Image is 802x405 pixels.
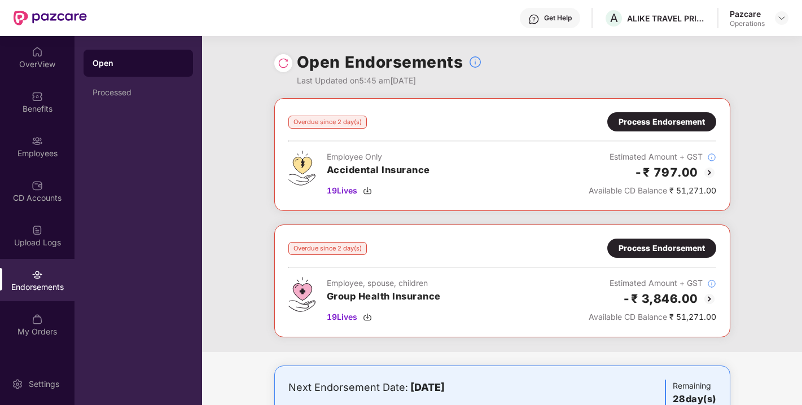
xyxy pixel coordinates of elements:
div: Last Updated on 5:45 am[DATE] [297,74,483,87]
img: svg+xml;base64,PHN2ZyBpZD0iRG93bmxvYWQtMzJ4MzIiIHhtbG5zPSJodHRwOi8vd3d3LnczLm9yZy8yMDAwL3N2ZyIgd2... [363,312,372,322]
div: ₹ 51,271.00 [589,184,716,197]
img: svg+xml;base64,PHN2ZyBpZD0iTXlfT3JkZXJzIiBkYXRhLW5hbWU9Ik15IE9yZGVycyIgeG1sbnM9Imh0dHA6Ly93d3cudz... [32,314,43,325]
img: svg+xml;base64,PHN2ZyBpZD0iQmFjay0yMHgyMCIgeG1sbnM9Imh0dHA6Ly93d3cudzMub3JnLzIwMDAvc3ZnIiB3aWR0aD... [703,166,716,179]
span: 19 Lives [327,184,357,197]
img: svg+xml;base64,PHN2ZyBpZD0iQmFjay0yMHgyMCIgeG1sbnM9Imh0dHA6Ly93d3cudzMub3JnLzIwMDAvc3ZnIiB3aWR0aD... [703,292,716,306]
img: svg+xml;base64,PHN2ZyBpZD0iVXBsb2FkX0xvZ3MiIGRhdGEtbmFtZT0iVXBsb2FkIExvZ3MiIHhtbG5zPSJodHRwOi8vd3... [32,224,43,236]
img: svg+xml;base64,PHN2ZyBpZD0iRW1wbG95ZWVzIiB4bWxucz0iaHR0cDovL3d3dy53My5vcmcvMjAwMC9zdmciIHdpZHRoPS... [32,135,43,147]
div: Overdue since 2 day(s) [288,116,367,129]
img: New Pazcare Logo [14,11,87,25]
div: Estimated Amount + GST [589,277,716,289]
img: svg+xml;base64,PHN2ZyBpZD0iSGVscC0zMngzMiIgeG1sbnM9Imh0dHA6Ly93d3cudzMub3JnLzIwMDAvc3ZnIiB3aWR0aD... [528,14,540,25]
div: Pazcare [730,8,765,19]
span: 19 Lives [327,311,357,323]
img: svg+xml;base64,PHN2ZyBpZD0iQmVuZWZpdHMiIHhtbG5zPSJodHRwOi8vd3d3LnczLm9yZy8yMDAwL3N2ZyIgd2lkdGg9Ij... [32,91,43,102]
div: Settings [25,378,63,390]
img: svg+xml;base64,PHN2ZyBpZD0iSW5mb18tXzMyeDMyIiBkYXRhLW5hbWU9IkluZm8gLSAzMngzMiIgeG1sbnM9Imh0dHA6Ly... [707,153,716,162]
div: Next Endorsement Date: [288,380,567,395]
img: svg+xml;base64,PHN2ZyB4bWxucz0iaHR0cDovL3d3dy53My5vcmcvMjAwMC9zdmciIHdpZHRoPSI0Ny43MTQiIGhlaWdodD... [288,277,315,312]
b: [DATE] [410,381,445,393]
img: svg+xml;base64,PHN2ZyBpZD0iUmVsb2FkLTMyeDMyIiB4bWxucz0iaHR0cDovL3d3dy53My5vcmcvMjAwMC9zdmciIHdpZH... [278,58,289,69]
h2: -₹ 3,846.00 [623,289,698,308]
img: svg+xml;base64,PHN2ZyBpZD0iRHJvcGRvd24tMzJ4MzIiIHhtbG5zPSJodHRwOi8vd3d3LnczLm9yZy8yMDAwL3N2ZyIgd2... [777,14,786,23]
div: Get Help [544,14,572,23]
span: Available CD Balance [589,186,667,195]
img: svg+xml;base64,PHN2ZyBpZD0iSW5mb18tXzMyeDMyIiBkYXRhLW5hbWU9IkluZm8gLSAzMngzMiIgeG1sbnM9Imh0dHA6Ly... [707,279,716,288]
img: svg+xml;base64,PHN2ZyB4bWxucz0iaHR0cDovL3d3dy53My5vcmcvMjAwMC9zdmciIHdpZHRoPSI0OS4zMjEiIGhlaWdodD... [288,151,315,186]
h2: -₹ 797.00 [634,163,698,182]
img: svg+xml;base64,PHN2ZyBpZD0iSG9tZSIgeG1sbnM9Imh0dHA6Ly93d3cudzMub3JnLzIwMDAvc3ZnIiB3aWR0aD0iMjAiIG... [32,46,43,58]
div: Process Endorsement [619,116,705,128]
div: Estimated Amount + GST [589,151,716,163]
img: svg+xml;base64,PHN2ZyBpZD0iQ0RfQWNjb3VudHMiIGRhdGEtbmFtZT0iQ0QgQWNjb3VudHMiIHhtbG5zPSJodHRwOi8vd3... [32,180,43,191]
div: Employee Only [327,151,430,163]
div: ALIKE TRAVEL PRIVATE LIMITED [627,13,706,24]
span: Available CD Balance [589,312,667,322]
h3: Accidental Insurance [327,163,430,178]
div: Employee, spouse, children [327,277,441,289]
div: Process Endorsement [619,242,705,254]
div: Operations [730,19,765,28]
img: svg+xml;base64,PHN2ZyBpZD0iSW5mb18tXzMyeDMyIiBkYXRhLW5hbWU9IkluZm8gLSAzMngzMiIgeG1sbnM9Imh0dHA6Ly... [468,55,482,69]
div: Overdue since 2 day(s) [288,242,367,255]
div: ₹ 51,271.00 [589,311,716,323]
img: svg+xml;base64,PHN2ZyBpZD0iU2V0dGluZy0yMHgyMCIgeG1sbnM9Imh0dHA6Ly93d3cudzMub3JnLzIwMDAvc3ZnIiB3aW... [12,378,23,390]
h3: Group Health Insurance [327,289,441,304]
h1: Open Endorsements [297,50,463,74]
div: Open [93,58,184,69]
span: A [610,11,618,25]
img: svg+xml;base64,PHN2ZyBpZD0iRG93bmxvYWQtMzJ4MzIiIHhtbG5zPSJodHRwOi8vd3d3LnczLm9yZy8yMDAwL3N2ZyIgd2... [363,186,372,195]
div: Processed [93,88,184,97]
img: svg+xml;base64,PHN2ZyBpZD0iRW5kb3JzZW1lbnRzIiB4bWxucz0iaHR0cDovL3d3dy53My5vcmcvMjAwMC9zdmciIHdpZH... [32,269,43,280]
